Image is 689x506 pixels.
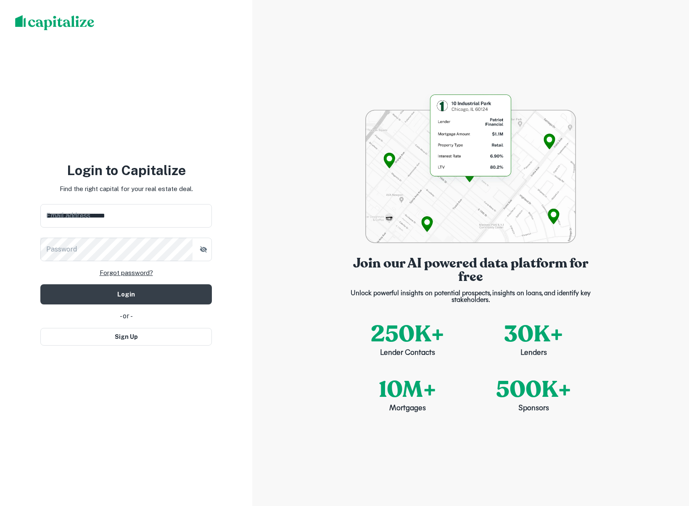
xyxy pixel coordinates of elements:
[504,317,563,351] p: 30K+
[371,317,444,351] p: 250K+
[380,348,435,359] p: Lender Contacts
[40,160,212,181] h3: Login to Capitalize
[40,328,212,346] button: Sign Up
[365,92,576,243] img: login-bg
[100,268,153,278] a: Forgot password?
[647,412,689,452] iframe: Chat Widget
[345,290,597,304] p: Unlock powerful insights on potential prospects, insights on loans, and identify key stakeholders.
[389,403,426,414] p: Mortgages
[496,372,571,406] p: 500K+
[15,15,95,30] img: capitalize-logo.png
[40,284,212,304] button: Login
[345,257,597,283] p: Join our AI powered data platform for free
[520,348,547,359] p: Lenders
[60,184,193,194] p: Find the right capital for your real estate deal.
[40,311,212,321] div: - or -
[379,372,436,406] p: 10M+
[518,403,549,414] p: Sponsors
